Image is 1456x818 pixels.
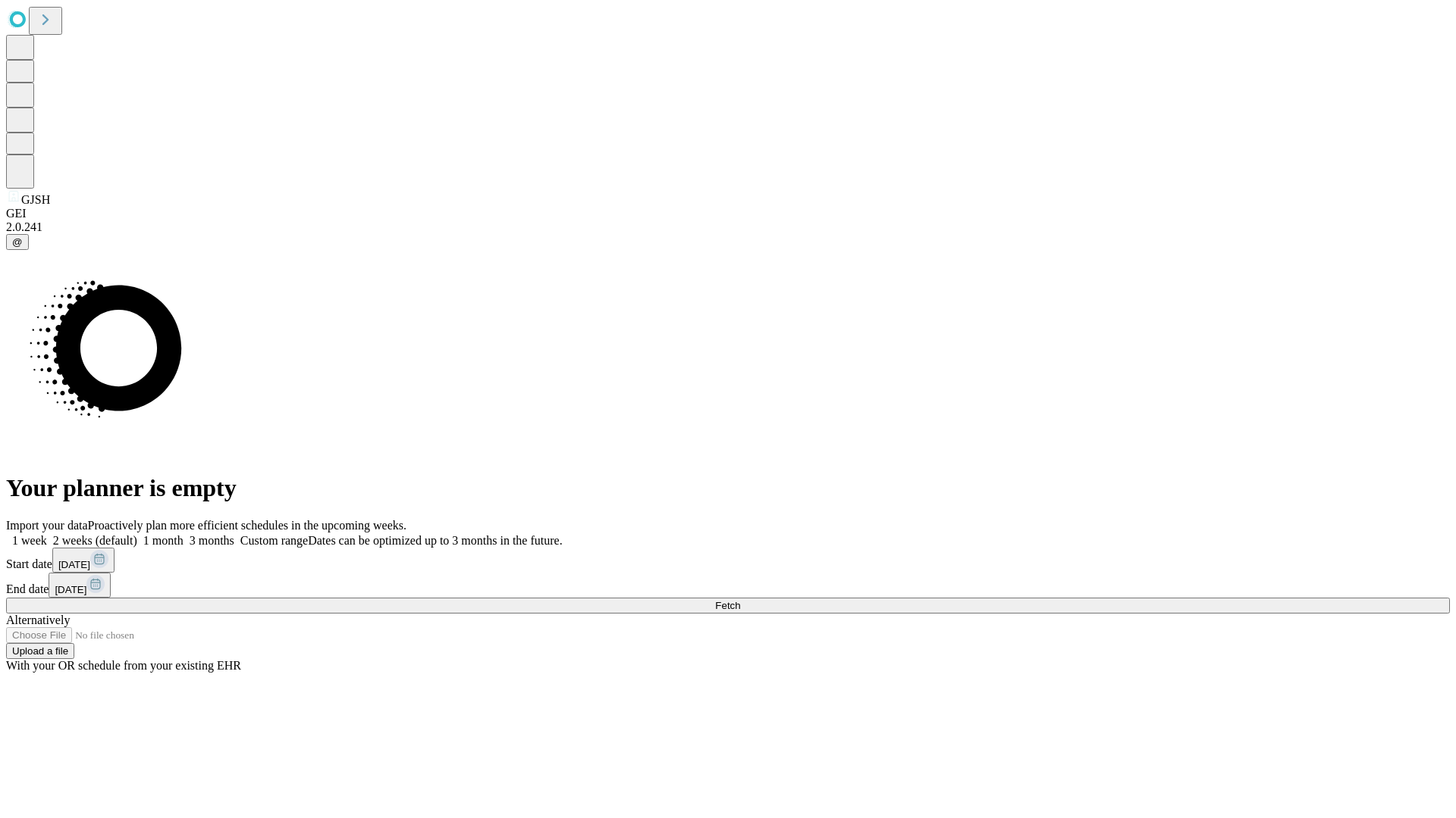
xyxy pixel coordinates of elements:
div: GEI [6,207,1450,220]
span: [DATE] [55,584,86,595]
span: 2 weeks (default) [53,534,137,547]
span: Custom range [240,534,308,547]
div: End date [6,573,1450,598]
span: With your OR schedule from your existing EHR [6,659,241,672]
span: Alternatively [6,613,70,626]
span: Import your data [6,519,88,532]
span: [DATE] [58,559,90,570]
div: Start date [6,548,1450,573]
button: Fetch [6,598,1450,613]
button: [DATE] [52,548,115,573]
span: 1 week [12,534,47,547]
span: Fetch [715,600,740,611]
span: 1 month [143,534,184,547]
button: Upload a file [6,643,74,659]
span: GJSH [21,193,50,206]
button: [DATE] [49,573,111,598]
h1: Your planner is empty [6,474,1450,502]
span: Dates can be optimized up to 3 months in the future. [308,534,562,547]
button: @ [6,234,29,250]
span: @ [12,236,23,248]
span: 3 months [190,534,234,547]
span: Proactively plan more efficient schedules in the upcoming weeks. [88,519,406,532]
div: 2.0.241 [6,220,1450,234]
